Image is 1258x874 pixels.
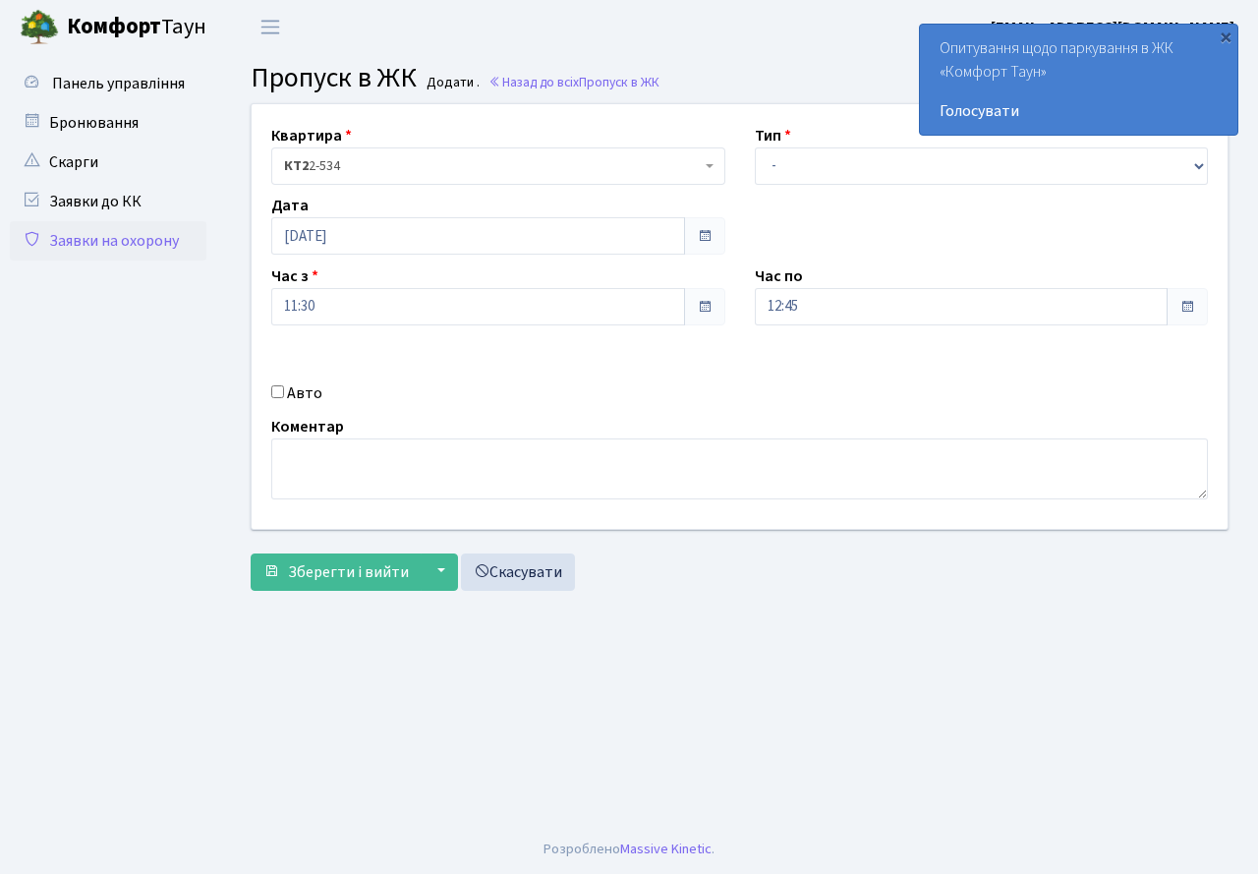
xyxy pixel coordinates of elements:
button: Переключити навігацію [246,11,295,43]
label: Тип [755,124,791,147]
a: Панель управління [10,64,206,103]
b: [EMAIL_ADDRESS][DOMAIN_NAME] [991,17,1234,38]
b: Комфорт [67,11,161,42]
div: × [1216,27,1235,46]
small: Додати . [423,75,480,91]
label: Авто [287,381,322,405]
a: Бронювання [10,103,206,143]
span: Таун [67,11,206,44]
label: Квартира [271,124,352,147]
img: logo.png [20,8,59,47]
a: Скасувати [461,554,575,591]
label: Дата [271,194,309,217]
button: Зберегти і вийти [251,554,422,591]
span: Пропуск в ЖК [251,58,417,97]
a: Голосувати [940,99,1218,123]
label: Час по [755,264,803,288]
a: Заявки на охорону [10,221,206,261]
span: Пропуск в ЖК [579,73,659,91]
div: Розроблено . [543,839,715,860]
a: Заявки до КК [10,182,206,221]
span: <b>КТ2</b>&nbsp;&nbsp;&nbsp;2-534 [271,147,725,185]
a: Скарги [10,143,206,182]
span: <b>КТ2</b>&nbsp;&nbsp;&nbsp;2-534 [284,156,701,176]
div: Опитування щодо паркування в ЖК «Комфорт Таун» [920,25,1237,135]
b: КТ2 [284,156,309,176]
label: Час з [271,264,318,288]
a: Massive Kinetic [620,839,712,859]
span: Панель управління [52,73,185,94]
label: Коментар [271,415,344,438]
a: Назад до всіхПропуск в ЖК [488,73,659,91]
span: Зберегти і вийти [288,561,409,583]
a: [EMAIL_ADDRESS][DOMAIN_NAME] [991,16,1234,39]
